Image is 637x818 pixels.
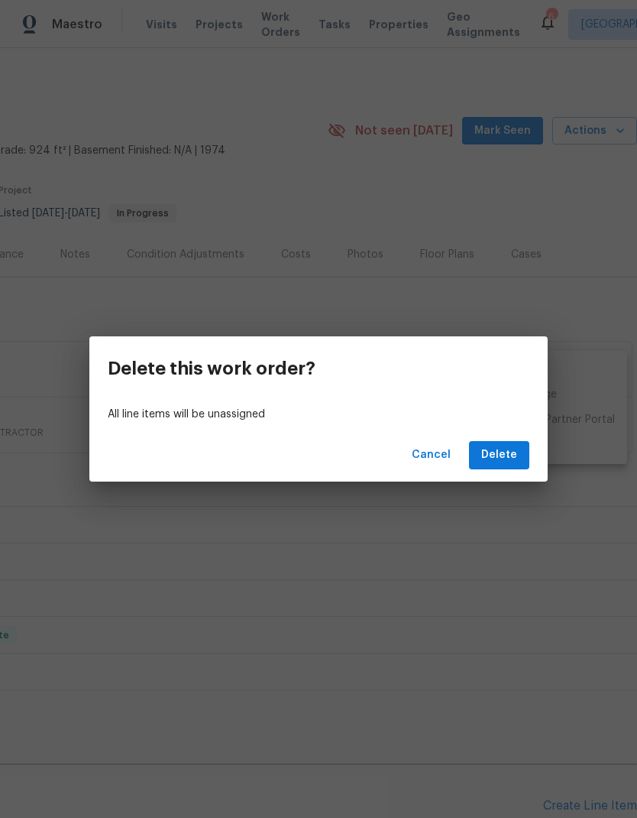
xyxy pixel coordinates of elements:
span: Delete [481,446,517,465]
button: Delete [469,441,529,469]
button: Cancel [406,441,457,469]
h3: Delete this work order? [108,358,315,379]
span: Cancel [412,446,451,465]
p: All line items will be unassigned [108,407,529,423]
